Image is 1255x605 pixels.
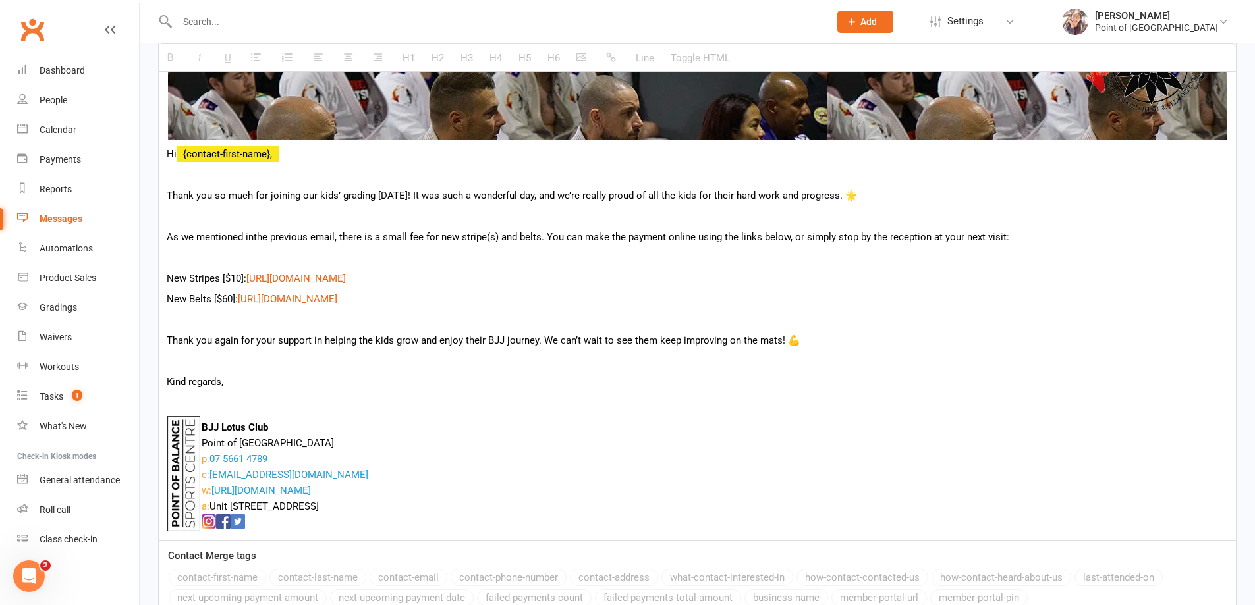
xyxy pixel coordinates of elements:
a: General attendance kiosk mode [17,465,139,495]
p: As we mentioned in [167,229,1228,245]
a: People [17,86,139,115]
div: Calendar [40,124,76,135]
a: Class kiosk mode [17,525,139,554]
span: 2 [40,560,51,571]
a: Calendar [17,115,139,145]
span: Settings [947,7,984,36]
a: Product Sales [17,263,139,293]
span: Point of [GEOGRAPHIC_DATA] [202,437,334,449]
b: BJJ Lotus Club [202,421,268,433]
a: Clubworx [16,13,49,46]
div: General attendance [40,475,120,485]
p: New Stripes [$10]: [167,271,1228,286]
div: Dashboard [40,65,85,76]
div: Messages [40,213,82,224]
span: e: [202,469,209,481]
a: Reports [17,174,139,204]
label: Contact Merge tags [168,548,256,564]
div: Gradings [40,302,77,313]
div: People [40,95,67,105]
div: Product Sales [40,273,96,283]
a: [EMAIL_ADDRESS][DOMAIN_NAME] [209,469,368,481]
a: Workouts [17,352,139,382]
div: U [202,498,368,514]
a: Roll call [17,495,139,525]
span: a: [202,500,209,512]
div: Reports [40,184,72,194]
img: Point of Balance Sports Centre Logo [167,416,200,531]
div: Roll call [40,504,70,515]
a: [URL][DOMAIN_NAME] [238,293,337,305]
div: What's New [40,421,87,431]
div: [PERSON_NAME] [1095,10,1218,22]
span: Add [860,16,877,27]
div: Automations [40,243,93,253]
span: 1 [72,390,82,401]
span: the previous email, there is a small fee for new stripe(s) and belts. You can make the payment on... [254,231,1009,243]
button: Add [837,11,893,33]
iframe: Intercom live chat [13,560,45,592]
a: Tasks 1 [17,382,139,411]
div: Point of [GEOGRAPHIC_DATA] [1095,22,1218,34]
a: Payments [17,145,139,174]
a: Automations [17,234,139,263]
span: nit [STREET_ADDRESS] [216,500,319,512]
div: Workouts [40,361,79,372]
a: Dashboard [17,56,139,86]
a: Gradings [17,293,139,323]
div: Payments [40,154,81,165]
a: What's New [17,411,139,441]
div: Tasks [40,391,63,402]
div: Waivers [40,332,72,342]
a: Messages [17,204,139,234]
p: Hi [167,146,1228,162]
a: [URL][DOMAIN_NAME] [246,273,346,284]
img: thumb_image1684198901.png [1062,9,1088,35]
span: p: [202,453,209,465]
span: w: [202,485,211,496]
p: New Belts [$60]: [167,291,1228,307]
input: Search... [173,13,820,31]
a: [URL][DOMAIN_NAME] [211,485,311,496]
p: Kind regards, [167,374,1228,390]
a: Waivers [17,323,139,352]
p: Thank you so much for joining our kids’ grading [DATE]! It was such a wonderful day, and we’re re... [167,188,1228,203]
div: Class check-in [40,534,98,544]
p: Thank you again for your support in helping the kids grow and enjoy their BJJ journey. We can’t w... [167,332,1228,348]
a: 07 5661 4789 [209,453,267,465]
